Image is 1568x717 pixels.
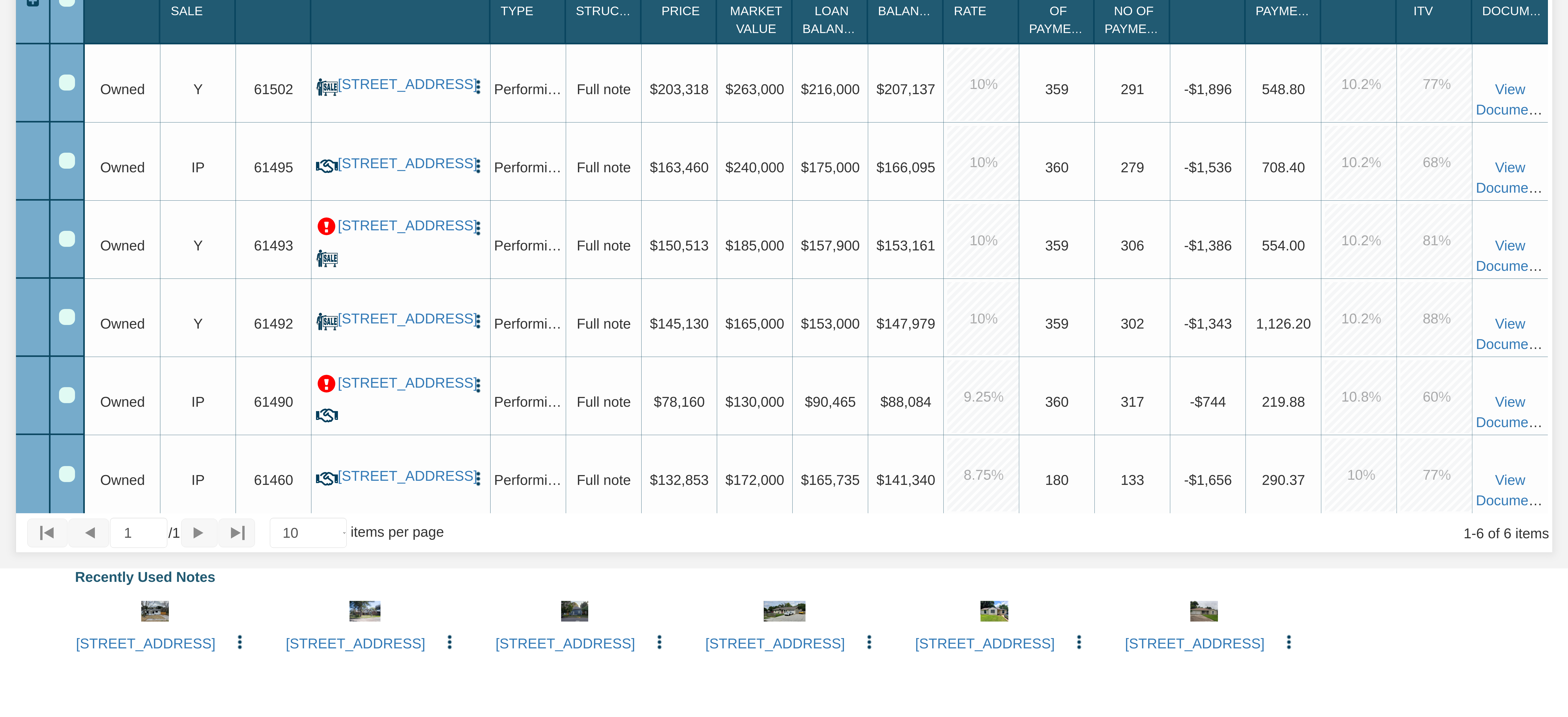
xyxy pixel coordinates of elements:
span: Performing [494,472,563,488]
span: Performing [494,316,563,332]
span: 279 [1121,159,1144,175]
span: Full note [577,238,631,254]
span: $207,137 [876,81,935,97]
span: Performing [494,394,563,410]
span: Performing [494,81,563,97]
span: $203,318 [650,81,709,97]
span: $157,900 [801,238,860,254]
span: Owned [100,81,145,97]
a: 1729 Noble Street, Anderson, IN, 46016 [338,374,464,392]
img: 574465 [1190,601,1218,622]
span: $78,160 [654,394,705,410]
div: 10.0 [1325,438,1398,511]
a: 7118 Heron, Houston, TX, 77087 [338,155,464,172]
span: Owned [100,394,145,410]
img: 583145 [764,601,806,622]
span: 61490 [254,394,293,410]
span: $153,000 [801,316,860,332]
span: -$1,343 [1184,316,1232,332]
img: for_sale.png [316,247,338,269]
div: Row 6, Row Selection Checkbox [59,466,75,482]
span: Owned [100,316,145,332]
abbr: through [1472,525,1476,541]
button: Press to open the note menu [470,76,487,96]
span: $166,095 [876,159,935,175]
img: for_sale.png [316,311,338,332]
span: $172,000 [725,472,784,488]
span: 317 [1121,394,1144,410]
div: 77.0 [1400,438,1473,511]
div: 10.8 [1325,360,1398,433]
img: deal_progress.svg [316,407,338,424]
span: $216,000 [801,81,860,97]
span: $150,513 [650,238,709,254]
span: 306 [1121,238,1144,254]
img: deal_progress.svg [316,470,338,488]
img: 574463 [141,601,169,622]
span: 302 [1121,316,1144,332]
button: Press to open the note menu [470,155,487,175]
span: 133 [1121,472,1144,488]
span: 61492 [254,316,293,332]
a: 7118 Heron, Houston, TX, 77087 [1125,635,1265,651]
span: 359 [1045,316,1069,332]
span: $130,000 [725,394,784,410]
span: $132,853 [650,472,709,488]
span: Full note [577,394,631,410]
a: View Documents [1476,81,1547,117]
img: 583015 [350,601,380,622]
div: 88.0 [1400,282,1473,355]
span: 359 [1045,81,1069,97]
div: 10.2 [1325,204,1398,277]
span: -$744 [1190,394,1226,410]
img: cell-menu.png [651,633,668,651]
span: -$1,896 [1184,81,1232,97]
div: Row 3, Row Selection Checkbox [59,231,75,247]
div: Row 2, Row Selection Checkbox [59,153,75,169]
span: Full note [577,81,631,97]
div: 10.0 [947,282,1020,355]
div: 10.2 [1325,48,1398,121]
button: Press to open the note menu [470,310,487,330]
div: 10.2 [1325,126,1398,199]
span: -$1,386 [1184,238,1232,254]
span: 359 [1045,238,1069,254]
span: 708.40 [1262,159,1305,175]
span: 360 [1045,159,1069,175]
div: 68.0 [1400,126,1473,199]
span: 1 [168,523,180,543]
span: $163,460 [650,159,709,175]
a: 2409 Morningside, Pasadena, TX, 77506 [915,635,1055,651]
input: Selected page [110,518,168,548]
a: View Documents [1476,394,1547,430]
button: Press to open the note menu [470,374,487,395]
span: 548.80 [1262,81,1305,97]
div: Row 1, Row Selection Checkbox [59,75,75,91]
span: Y [193,316,203,332]
img: cell-menu.png [231,633,248,651]
div: 9.25 [947,360,1020,433]
span: 1 6 of 6 items [1464,525,1549,541]
span: Owned [100,238,145,254]
span: $141,340 [876,472,935,488]
span: items per page [351,524,444,540]
img: cell-menu.png [441,633,458,651]
img: cell-menu.png [470,470,487,487]
button: Press to open the note menu [470,217,487,237]
span: $145,130 [650,316,709,332]
span: IP [192,472,205,488]
span: 61502 [254,81,293,97]
img: cell-menu.png [470,220,487,237]
a: View Documents [1476,238,1547,274]
span: $165,000 [725,316,784,332]
a: 2943 South Walcott Drive, Indianapolis, IN, 46203 [338,468,464,485]
img: 583147 [561,601,588,622]
span: Owned [100,159,145,175]
span: $185,000 [725,238,784,254]
span: $240,000 [725,159,784,175]
span: 554.00 [1262,238,1305,254]
img: for_sale.png [316,76,338,98]
img: cell-menu.png [470,158,487,175]
button: Page back [69,519,109,547]
span: Full note [577,316,631,332]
